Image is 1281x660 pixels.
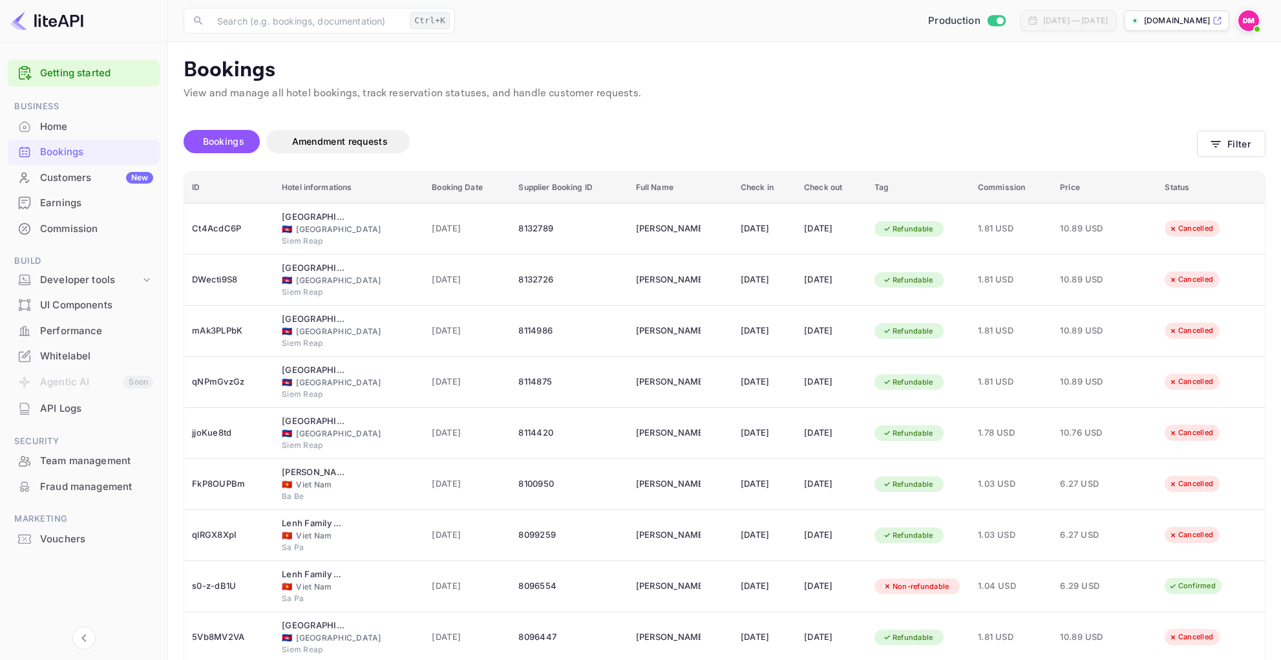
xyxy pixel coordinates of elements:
th: ID [184,172,274,204]
div: Sa Pa [282,593,416,604]
div: Fraud management [40,480,153,495]
span: [DATE] [432,273,503,287]
th: Supplier Booking ID [511,172,628,204]
span: 10.89 USD [1060,375,1125,389]
span: [DATE] [432,630,503,644]
div: [DATE] [804,423,859,443]
input: Search (e.g. bookings, documentation) [209,8,405,34]
div: Getting started [8,60,160,87]
img: Dylan McLean [1238,10,1259,31]
div: [DATE] [741,321,789,341]
div: John Richards [636,270,701,290]
a: Fraud management [8,474,160,498]
span: 10.89 USD [1060,324,1125,338]
div: Refundable [874,323,942,339]
div: [DATE] [741,218,789,239]
div: Siem Reap [282,389,416,400]
span: Business [8,100,160,114]
span: 10.89 USD [1060,630,1125,644]
div: [DATE] [804,576,859,597]
div: Relax Resort Angkor Villa [282,262,346,275]
div: [GEOGRAPHIC_DATA] [282,275,416,286]
span: 1.78 USD [978,426,1044,440]
div: John Richards [636,321,701,341]
p: View and manage all hotel bookings, track reservation statuses, and handle customer requests. [184,86,1265,101]
div: Developer tools [8,269,160,292]
div: Dylan McLean [636,525,701,546]
div: Cancelled [1160,374,1222,390]
span: Cambodia [282,633,292,642]
img: LiteAPI logo [10,10,83,31]
div: Relax Resort Angkor Villa [282,211,346,224]
div: Team management [8,449,160,474]
div: Performance [40,324,153,339]
div: John Richards [636,423,701,443]
span: 1.03 USD [978,528,1044,542]
div: Team management [40,454,153,469]
span: Amendment requests [292,136,388,147]
div: Siem Reap [282,235,416,247]
span: 6.27 USD [1060,528,1125,542]
div: Siem Reap [282,337,416,349]
span: [DATE] [432,375,503,389]
div: Refundable [874,374,942,390]
span: Cambodia [282,327,292,335]
div: [GEOGRAPHIC_DATA] [282,224,416,235]
div: 5Vb8MV2VA [192,627,266,648]
span: Cambodia [282,429,292,438]
span: [DATE] [432,528,503,542]
div: New [126,172,153,184]
a: Commission [8,217,160,240]
span: Viet Nam [282,480,292,489]
div: Relax Resort Angkor Villa [282,313,346,326]
span: 10.89 USD [1060,222,1125,236]
div: Whitelabel [40,349,153,364]
div: qNPmGvzGz [192,372,266,392]
a: Vouchers [8,527,160,551]
div: qlRGX8XpI [192,525,266,546]
div: UI Components [8,293,160,318]
div: [GEOGRAPHIC_DATA] [282,326,416,337]
div: Commission [40,222,153,237]
th: Price [1052,172,1157,204]
div: Siem Reap [282,440,416,451]
span: Marketing [8,512,160,526]
div: [GEOGRAPHIC_DATA] [282,632,416,644]
div: Fraud management [8,474,160,500]
div: [DATE] [741,474,789,495]
div: Dylan McLean [636,474,701,495]
div: Whitelabel [8,344,160,369]
div: [DATE] [741,270,789,290]
div: Bookings [8,140,160,165]
div: Refundable [874,272,942,288]
div: Relax Resort Angkor Villa [282,619,346,632]
div: John Richards [636,218,701,239]
div: UI Components [40,298,153,313]
div: Ct4AcdC6P [192,218,266,239]
a: Getting started [40,66,153,81]
div: API Logs [8,396,160,421]
div: John Richards [636,372,701,392]
span: 6.27 USD [1060,477,1125,491]
div: Dylan McLean [636,576,701,597]
div: Cancelled [1160,629,1222,645]
div: s0-z-dB1U [192,576,266,597]
div: API Logs [40,401,153,416]
div: Commission [8,217,160,242]
div: [DATE] [741,372,789,392]
th: Commission [970,172,1052,204]
div: 8132726 [518,270,620,290]
div: [DATE] [804,525,859,546]
div: Refundable [874,425,942,442]
span: 1.03 USD [978,477,1044,491]
div: FkP8OUPBm [192,474,266,495]
th: Check in [733,172,796,204]
span: 1.04 USD [978,579,1044,593]
div: [DATE] [741,525,789,546]
th: Booking Date [424,172,511,204]
div: Cancelled [1160,323,1222,339]
div: Customers [40,171,153,186]
a: Performance [8,319,160,343]
span: Cambodia [282,378,292,387]
span: [DATE] [432,222,503,236]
